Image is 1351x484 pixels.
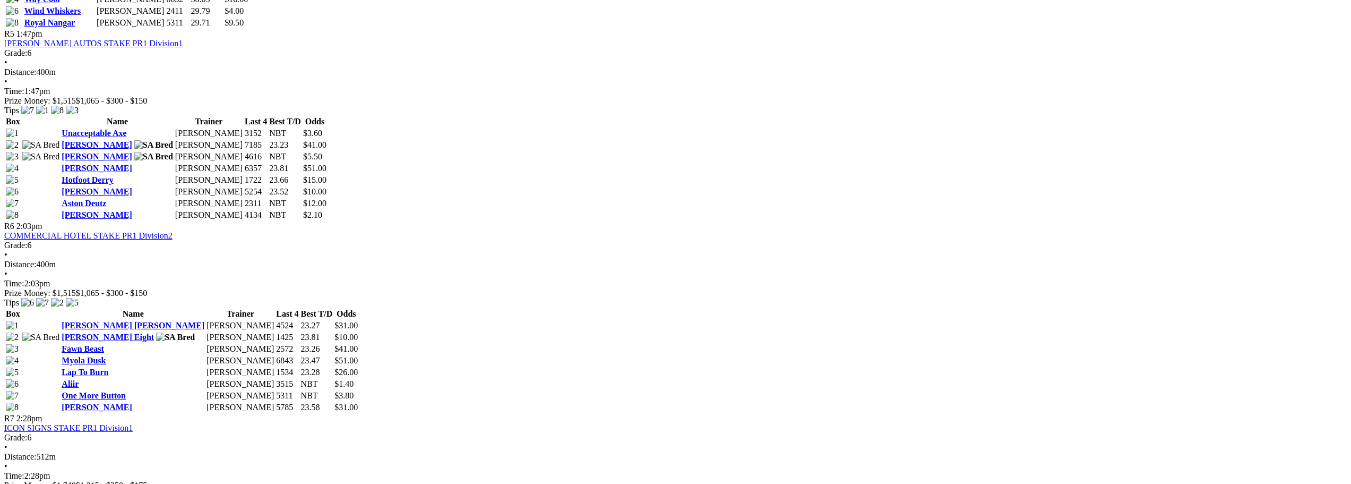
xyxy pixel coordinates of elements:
[16,222,42,231] span: 2:03pm
[269,151,302,162] td: NBT
[6,344,19,354] img: 3
[21,298,34,308] img: 6
[6,6,19,16] img: 6
[16,29,42,38] span: 1:47pm
[36,106,49,115] img: 1
[303,140,326,149] span: $41.00
[4,222,14,231] span: R6
[62,175,113,184] a: Hotfoot Derry
[62,164,132,173] a: [PERSON_NAME]
[206,390,274,401] td: [PERSON_NAME]
[206,344,274,354] td: [PERSON_NAME]
[62,187,132,196] a: [PERSON_NAME]
[4,231,173,240] a: COMMERCIAL HOTEL STAKE PR1 Division2
[244,210,268,220] td: 4134
[6,321,19,330] img: 1
[24,18,75,27] a: Royal Nangar
[4,452,36,461] span: Distance:
[300,402,333,413] td: 23.58
[276,402,299,413] td: 5785
[4,250,7,259] span: •
[269,140,302,150] td: 23.23
[4,77,7,86] span: •
[300,379,333,389] td: NBT
[175,186,243,197] td: [PERSON_NAME]
[269,116,302,127] th: Best T/D
[300,355,333,366] td: 23.47
[4,443,7,452] span: •
[134,140,173,150] img: SA Bred
[276,332,299,343] td: 1425
[334,309,358,319] th: Odds
[269,128,302,139] td: NBT
[16,414,42,423] span: 2:28pm
[6,164,19,173] img: 4
[4,471,24,480] span: Time:
[300,332,333,343] td: 23.81
[21,106,34,115] img: 7
[206,309,274,319] th: Trainer
[244,163,268,174] td: 6357
[6,403,19,412] img: 8
[36,298,49,308] img: 7
[300,309,333,319] th: Best T/D
[166,6,189,16] td: 2411
[175,163,243,174] td: [PERSON_NAME]
[300,344,333,354] td: 23.26
[166,18,189,28] td: 5311
[4,298,19,307] span: Tips
[4,241,28,250] span: Grade:
[4,87,24,96] span: Time:
[244,128,268,139] td: 3152
[206,332,274,343] td: [PERSON_NAME]
[62,344,104,353] a: Fawn Beast
[4,414,14,423] span: R7
[6,199,19,208] img: 7
[4,106,19,115] span: Tips
[334,356,358,365] span: $51.00
[244,175,268,185] td: 1722
[4,260,1347,269] div: 400m
[4,39,183,48] a: [PERSON_NAME] AUTOS STAKE PR1 Division1
[269,186,302,197] td: 23.52
[225,18,244,27] span: $9.50
[175,175,243,185] td: [PERSON_NAME]
[6,152,19,162] img: 3
[225,6,244,15] span: $4.00
[6,18,19,28] img: 8
[269,198,302,209] td: NBT
[303,175,326,184] span: $15.00
[61,116,174,127] th: Name
[276,355,299,366] td: 6843
[303,210,322,219] span: $2.10
[175,198,243,209] td: [PERSON_NAME]
[244,116,268,127] th: Last 4
[303,164,326,173] span: $51.00
[62,391,126,400] a: One More Button
[206,379,274,389] td: [PERSON_NAME]
[6,129,19,138] img: 1
[175,210,243,220] td: [PERSON_NAME]
[276,344,299,354] td: 2572
[303,199,326,208] span: $12.00
[303,187,326,196] span: $10.00
[62,333,154,342] a: [PERSON_NAME] Eight
[244,140,268,150] td: 7185
[76,96,148,105] span: $1,065 - $300 - $150
[4,29,14,38] span: R5
[4,279,24,288] span: Time:
[244,151,268,162] td: 4616
[334,333,358,342] span: $10.00
[66,106,79,115] img: 3
[4,423,133,432] a: ICON SIGNS STAKE PR1 Division1
[334,391,354,400] span: $3.80
[62,129,126,138] a: Unacceptable Axe
[276,367,299,378] td: 1534
[206,402,274,413] td: [PERSON_NAME]
[4,67,36,77] span: Distance:
[276,309,299,319] th: Last 4
[4,433,28,442] span: Grade:
[175,116,243,127] th: Trainer
[22,140,60,150] img: SA Bred
[24,6,81,15] a: Wind Whiskers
